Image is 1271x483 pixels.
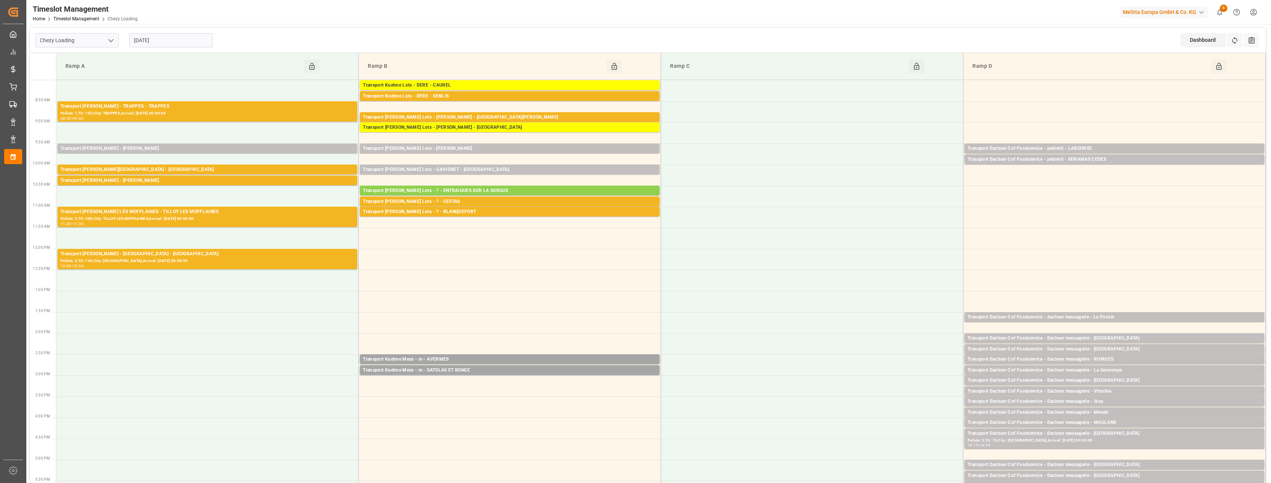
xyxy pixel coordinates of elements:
div: Transport Dachser Cof Foodservice - Dachser messagerie - [GEOGRAPHIC_DATA] [968,377,1261,384]
div: - [71,117,73,120]
div: - [978,443,980,447]
span: 9:30 AM [35,140,50,144]
span: 8:30 AM [35,98,50,102]
span: 9:00 AM [35,119,50,123]
div: Pallets: 1,TU: 228,City: [GEOGRAPHIC_DATA],Arrival: [DATE] 00:00:00 [363,89,657,96]
div: Transport [PERSON_NAME] Lots - GAVIGNET - [GEOGRAPHIC_DATA] [363,166,657,174]
div: Pallets: 1,TU: ,City: [GEOGRAPHIC_DATA][PERSON_NAME],Arrival: [DATE] 00:00:00 [363,121,657,128]
span: 3:00 PM [35,372,50,376]
div: Pallets: 1,TU: 31,City: [GEOGRAPHIC_DATA],Arrival: [DATE] 00:00:00 [968,353,1261,360]
span: 11:30 AM [33,224,50,229]
div: Transport Dachser Cof Foodservice - Dachser messagerie - Mende [968,409,1261,416]
div: Pallets: 1,TU: 74,City: [GEOGRAPHIC_DATA],Arrival: [DATE] 00:00:00 [61,174,354,180]
span: 4:30 PM [35,435,50,439]
div: 16:15 [968,443,978,447]
div: Transport [PERSON_NAME] LES MOFFLAINES - TILLOY LES MOFFLAINES [61,208,354,216]
div: Pallets: 1,TU: 380,City: [GEOGRAPHIC_DATA],Arrival: [DATE] 00:00:00 [61,184,354,191]
a: Timeslot Management [53,16,99,21]
div: Timeslot Management [33,3,138,15]
a: Home [33,16,45,21]
div: Transport Dachser Cof Foodservice - Dachser messagerie - [GEOGRAPHIC_DATA] [968,335,1261,342]
div: Dashboard [1181,33,1226,47]
div: Transport Dachser Cof Foodservice - Dachser messagerie - RIORGES [968,356,1261,363]
input: DD-MM-YYYY [129,33,213,47]
span: 3:30 PM [35,393,50,397]
div: Pallets: 2,TU: 169,City: [GEOGRAPHIC_DATA],Arrival: [DATE] 00:00:00 [61,258,354,264]
span: 11:00 AM [33,203,50,207]
div: Pallets: 1,TU: 14,City: Vitrolles,Arrival: [DATE] 00:00:00 [968,395,1261,402]
div: Pallets: 2,TU: 47,City: [GEOGRAPHIC_DATA],Arrival: [DATE] 00:00:00 [968,416,1261,423]
div: Pallets: 2,TU: 441,City: ENTRAIGUES SUR LA SORGUE,Arrival: [DATE] 00:00:00 [363,195,657,201]
div: Pallets: 5,TU: 389,City: TILLOY LES MOFFLAINES,Arrival: [DATE] 00:00:00 [61,216,354,222]
span: 6 [1220,5,1227,12]
div: Ramp B [365,59,606,73]
div: Transport [PERSON_NAME] Lots - ? - ENTRAIGUES SUR LA SORGUE [363,187,657,195]
span: 12:30 PM [33,267,50,271]
div: Pallets: 2,TU: ,City: [GEOGRAPHIC_DATA],Arrival: [DATE] 00:00:00 [968,321,1261,328]
div: 16:45 [980,443,990,447]
div: Pallets: 7,TU: 128,City: CARQUEFOU,Arrival: [DATE] 00:00:00 [363,152,657,159]
button: Melitta Europa GmbH & Co. KG [1120,5,1211,19]
div: Transport Dachser Cof Foodservice - Dachser messagerie - [GEOGRAPHIC_DATA] [968,472,1261,480]
button: open menu [105,35,116,46]
div: Transport [PERSON_NAME] - TRAPPES - TRAPPES [61,103,354,110]
div: Transport Dachser Cof Foodservice - Dachser messagerie - MAGLAND [968,419,1261,427]
div: Pallets: 1,TU: 40,City: [GEOGRAPHIC_DATA],Arrival: [DATE] 00:00:00 [968,427,1261,433]
div: Transport [PERSON_NAME] Lots - [PERSON_NAME] - [GEOGRAPHIC_DATA][PERSON_NAME] [363,114,657,121]
span: 5:30 PM [35,477,50,481]
div: - [71,264,73,268]
span: 1:30 PM [35,309,50,313]
div: Ramp D [969,59,1211,73]
div: Pallets: 7,TU: 96,City: [GEOGRAPHIC_DATA],Arrival: [DATE] 00:00:00 [363,174,657,180]
div: Ramp A [62,59,304,73]
div: Transport [PERSON_NAME] - [GEOGRAPHIC_DATA] - [GEOGRAPHIC_DATA] [61,250,354,258]
div: Melitta Europa GmbH & Co. KG [1120,7,1208,18]
div: Pallets: ,TU: 254,City: [GEOGRAPHIC_DATA],Arrival: [DATE] 00:00:00 [363,363,657,370]
div: 09:00 [73,117,83,120]
div: Pallets: 1,TU: 115,City: [GEOGRAPHIC_DATA],Arrival: [DATE] 00:00:00 [968,384,1261,391]
span: 5:00 PM [35,456,50,460]
div: Transport [PERSON_NAME] - [PERSON_NAME] [61,145,354,152]
div: 11:00 [61,222,71,226]
input: Type to search/select [35,33,119,47]
div: Pallets: ,TU: 13,City: SATOLAS ET BONCE,Arrival: [DATE] 00:00:00 [363,374,657,381]
span: 2:30 PM [35,351,50,355]
div: Transport [PERSON_NAME] Lots - ? - CESTAS [363,198,657,206]
span: 10:00 AM [33,161,50,165]
div: Pallets: 3,TU: 76,City: [GEOGRAPHIC_DATA],Arrival: [DATE] 00:00:00 [968,437,1261,444]
div: Pallets: 3,TU: 6,City: MIRAMAS CEDEX,Arrival: [DATE] 00:00:00 [968,163,1261,170]
div: 12:00 [61,264,71,268]
div: Pallets: ,TU: 532,City: [GEOGRAPHIC_DATA],Arrival: [DATE] 00:00:00 [363,131,657,138]
div: Transport [PERSON_NAME] Lots - [PERSON_NAME] [363,145,657,152]
div: 12:30 [73,264,83,268]
div: Transport [PERSON_NAME] Lots - [PERSON_NAME] - [GEOGRAPHIC_DATA] [363,124,657,131]
div: 08:30 [61,117,71,120]
div: - [71,222,73,226]
div: Transport Kuehne Mess - m - SATOLAS ET BONCE [363,367,657,374]
button: show 6 new notifications [1211,4,1228,21]
div: Ramp C [667,59,909,73]
div: Transport Kuehne Mess - m - AVERMES [363,356,657,363]
div: Pallets: ,TU: 18,City: [GEOGRAPHIC_DATA],Arrival: [DATE] 00:00:00 [61,152,354,159]
div: Pallets: 1,TU: 1042,City: [GEOGRAPHIC_DATA],Arrival: [DATE] 00:00:00 [363,100,657,107]
div: Transport Dachser Cof Foodservice - Dachser messagerie - [GEOGRAPHIC_DATA] [968,461,1261,469]
span: 4:00 PM [35,414,50,418]
div: Transport Dachser Cof Foodservice - pedretti - MIRAMAS CEDEX [968,156,1261,163]
button: Help Center [1228,4,1245,21]
div: Transport Dachser Cof Foodservice - Dachser messagerie - Ibos [968,398,1261,405]
div: Pallets: ,TU: 57,City: CESTAS,Arrival: [DATE] 00:00:00 [363,206,657,212]
div: Transport [PERSON_NAME] - [PERSON_NAME] [61,177,354,184]
div: Transport Dachser Cof Foodservice - dachser messagerie - Le Pontet [968,314,1261,321]
div: Transport Dachser Cof Foodservice - Dachser messagerie - [GEOGRAPHIC_DATA] [968,430,1261,437]
div: Pallets: 1,TU: 52,City: [GEOGRAPHIC_DATA],Arrival: [DATE] 00:00:00 [968,342,1261,349]
span: 2:00 PM [35,330,50,334]
div: Transport [PERSON_NAME] Lots - ? - BLANQUEFORT [363,208,657,216]
div: Transport Dachser Cof Foodservice - Dachser messagerie - La Genevraye [968,367,1261,374]
div: Transport Kuehne Lots - DERE - CAUREL [363,82,657,89]
div: Transport Dachser Cof Foodservice - pedretti - LABOURSE [968,145,1261,152]
div: Pallets: 2,TU: 23,City: RIORGES,Arrival: [DATE] 00:00:00 [968,363,1261,370]
div: Transport Dachser Cof Foodservice - Dachser messagerie - [GEOGRAPHIC_DATA] [968,346,1261,353]
div: 11:30 [73,222,83,226]
div: Pallets: 1,TU: 12,City: [GEOGRAPHIC_DATA],Arrival: [DATE] 00:00:00 [968,374,1261,381]
div: Transport Dachser Cof Foodservice - Dachser messagerie - Vitrolles [968,388,1261,395]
